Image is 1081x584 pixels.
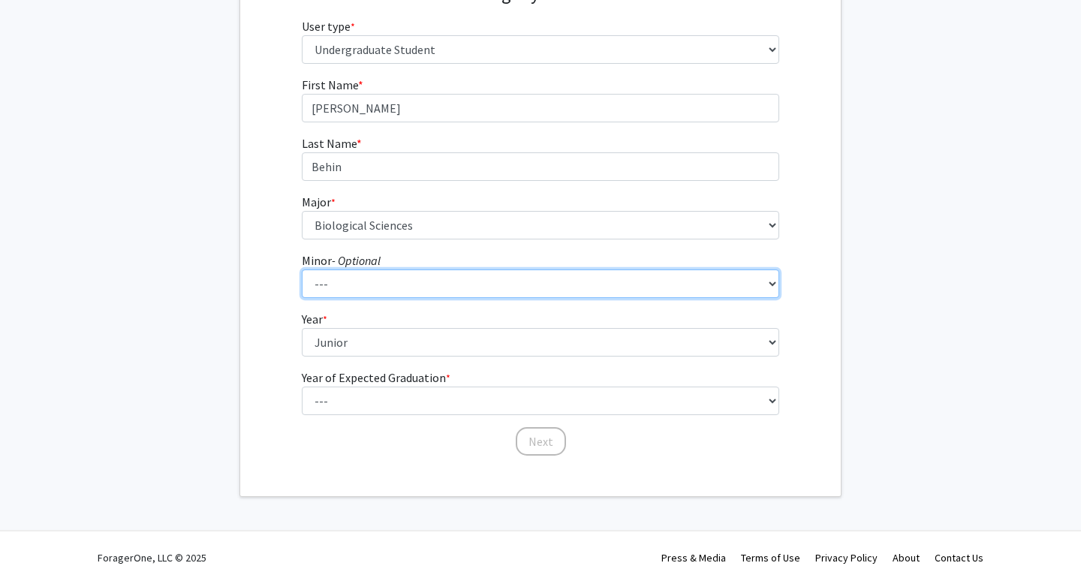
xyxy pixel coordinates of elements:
label: Minor [302,251,381,269]
a: Press & Media [661,551,726,564]
a: About [893,551,920,564]
label: Major [302,193,336,211]
iframe: Chat [11,516,64,573]
a: Privacy Policy [815,551,878,564]
div: ForagerOne, LLC © 2025 [98,531,206,584]
span: Last Name [302,136,357,151]
label: Year of Expected Graduation [302,369,450,387]
a: Contact Us [935,551,983,564]
i: - Optional [332,253,381,268]
button: Next [516,427,566,456]
span: First Name [302,77,358,92]
label: Year [302,310,327,328]
label: User type [302,17,355,35]
a: Terms of Use [741,551,800,564]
